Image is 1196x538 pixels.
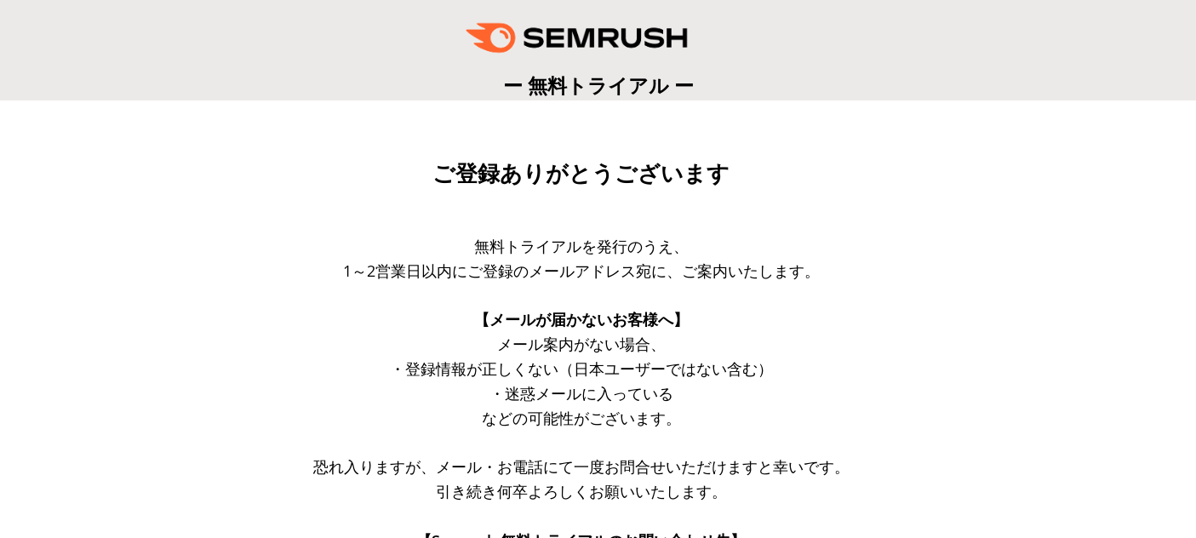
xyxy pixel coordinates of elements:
[436,481,727,501] span: 引き続き何卒よろしくお願いいたします。
[390,358,773,379] span: ・登録情報が正しくない（日本ユーザーではない含む）
[474,309,689,329] span: 【メールが届かないお客様へ】
[482,408,681,428] span: などの可能性がございます。
[343,260,820,281] span: 1～2営業日以内にご登録のメールアドレス宛に、ご案内いたします。
[489,383,673,403] span: ・迷惑メールに入っている
[432,161,730,186] span: ご登録ありがとうございます
[503,72,694,99] span: ー 無料トライアル ー
[497,334,666,354] span: メール案内がない場合、
[474,236,689,256] span: 無料トライアルを発行のうえ、
[313,456,850,477] span: 恐れ入りますが、メール・お電話にて一度お問合せいただけますと幸いです。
